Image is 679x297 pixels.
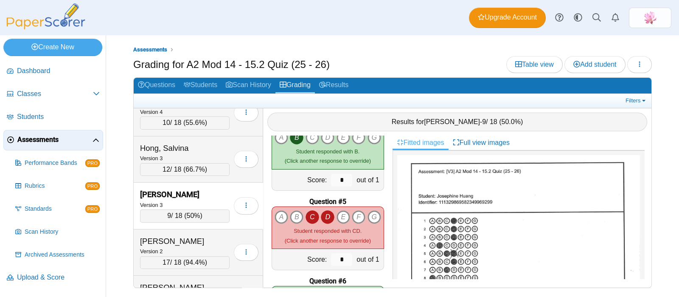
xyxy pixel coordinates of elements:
b: Question #5 [309,197,346,206]
a: Upgrade Account [469,8,546,28]
a: Performance Bands PRO [12,153,103,173]
a: Filters [623,96,649,105]
span: Performance Bands [25,159,85,167]
small: Version 3 [140,202,163,208]
a: Alerts [606,8,625,27]
span: Add student [573,61,616,68]
div: out of 1 [354,249,383,270]
div: [PERSON_NAME] [140,189,225,200]
i: A [275,131,288,144]
span: 10 [163,119,170,126]
a: Fitted images [393,136,449,150]
span: Standards [25,205,85,213]
span: Classes [17,89,93,99]
a: Archived Assessments [12,245,103,265]
span: Table view [515,61,554,68]
span: Archived Assessments [25,251,100,259]
a: Upload & Score [3,268,103,288]
small: Version 2 [140,248,163,255]
a: Results [315,78,353,93]
div: Score: [272,170,329,190]
small: Version 3 [140,155,163,161]
img: ps.MuGhfZT6iQwmPTCC [643,11,657,25]
div: out of 1 [354,170,383,190]
div: Score: [272,249,329,270]
span: Dashboard [17,66,100,76]
div: / 18 ( ) [140,163,230,176]
div: Results for - / 18 ( ) [267,113,647,131]
span: 55.6% [185,119,205,126]
span: 12 [163,166,170,173]
span: Upgrade Account [478,13,537,22]
a: Scan History [222,78,275,93]
a: Classes [3,84,103,105]
i: A [275,210,288,224]
a: Full view images [449,136,514,150]
a: Assessments [131,45,169,55]
i: C [306,131,319,144]
span: 9 [167,212,171,219]
i: C [306,210,319,224]
i: G [368,131,381,144]
b: Question #6 [309,277,346,286]
span: 17 [163,259,170,266]
a: Questions [134,78,180,93]
i: F [352,210,365,224]
span: 50% [187,212,200,219]
small: (Click another response to override) [285,148,371,164]
span: Assessments [17,135,93,144]
a: Rubrics PRO [12,176,103,196]
i: E [337,210,350,224]
span: Xinmei Li [643,11,657,25]
span: Assessments [133,46,167,53]
span: 66.7% [185,166,205,173]
a: Students [3,107,103,127]
i: B [290,210,303,224]
span: [PERSON_NAME] [424,118,480,125]
h1: Grading for A2 Mod 14 - 15.2 Quiz (25 - 26) [133,57,330,72]
i: G [368,210,381,224]
div: / 18 ( ) [140,209,230,222]
i: D [321,210,334,224]
i: F [352,131,365,144]
a: Table view [506,56,563,73]
a: Students [180,78,222,93]
div: / 18 ( ) [140,116,230,129]
span: PRO [85,182,100,190]
a: Create New [3,39,102,56]
span: 50.0% [502,118,521,125]
img: PaperScorer [3,3,88,29]
span: Scan History [25,228,100,236]
div: Hong, Salvina [140,143,225,154]
a: Standards PRO [12,199,103,219]
i: D [321,131,334,144]
div: [PERSON_NAME] [140,236,225,247]
a: PaperScorer [3,23,88,31]
a: Add student [564,56,625,73]
span: 9 [482,118,486,125]
a: Grading [275,78,315,93]
small: Version 4 [140,109,163,115]
div: / 18 ( ) [140,256,230,269]
span: Rubrics [25,182,85,190]
a: ps.MuGhfZT6iQwmPTCC [629,8,671,28]
span: 94.4% [185,259,205,266]
a: Scan History [12,222,103,242]
small: (Click another response to override) [285,228,371,243]
a: Assessments [3,130,103,150]
span: Upload & Score [17,273,100,282]
div: [PERSON_NAME] [140,282,225,293]
i: B [290,131,303,144]
i: E [337,131,350,144]
span: PRO [85,205,100,213]
span: Students [17,112,100,122]
span: PRO [85,159,100,167]
span: Student responded with CD. [294,228,362,234]
a: Dashboard [3,61,103,82]
span: Student responded with B. [296,148,359,155]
